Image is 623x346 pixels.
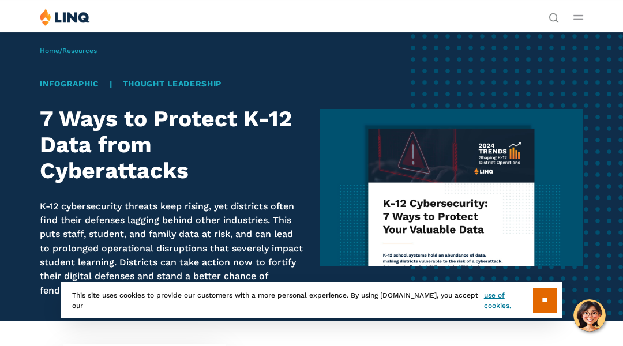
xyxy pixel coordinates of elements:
img: Cyber Security Handout Thumbnail [320,109,583,266]
button: Hello, have a question? Let’s chat. [573,299,606,332]
img: LINQ | K‑12 Software [40,8,90,26]
a: Resources [62,47,97,55]
h1: 7 Ways to Protect K-12 Data from Cyberattacks [40,106,303,183]
div: This site uses cookies to provide our customers with a more personal experience. By using [DOMAIN... [61,282,562,318]
a: Thought Leadership [123,79,222,88]
a: use of cookies. [484,290,533,311]
button: Open Search Bar [549,12,559,22]
span: / [40,47,97,55]
p: K-12 cybersecurity threats keep rising, yet districts often find their defenses lagging behind ot... [40,200,303,298]
div: | [40,78,303,90]
button: Open Main Menu [573,11,583,24]
nav: Utility Navigation [549,8,559,22]
a: Home [40,47,59,55]
a: Infographic [40,79,99,88]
